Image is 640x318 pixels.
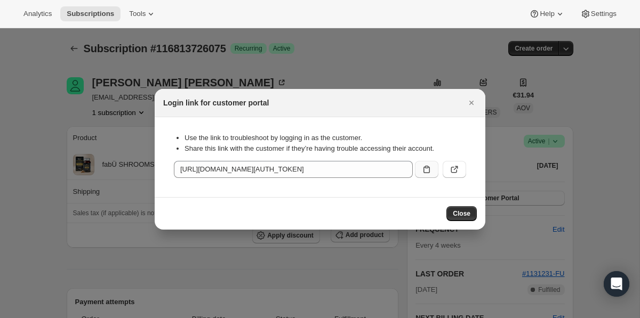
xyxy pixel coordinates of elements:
[123,6,163,21] button: Tools
[540,10,554,18] span: Help
[453,209,470,218] span: Close
[185,143,466,154] li: Share this link with the customer if they’re having trouble accessing their account.
[523,6,571,21] button: Help
[163,97,269,108] h2: Login link for customer portal
[23,10,52,18] span: Analytics
[446,206,477,221] button: Close
[574,6,623,21] button: Settings
[604,271,629,297] div: Open Intercom Messenger
[60,6,121,21] button: Subscriptions
[129,10,146,18] span: Tools
[17,6,58,21] button: Analytics
[67,10,114,18] span: Subscriptions
[464,95,479,110] button: Close
[591,10,617,18] span: Settings
[185,133,466,143] li: Use the link to troubleshoot by logging in as the customer.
